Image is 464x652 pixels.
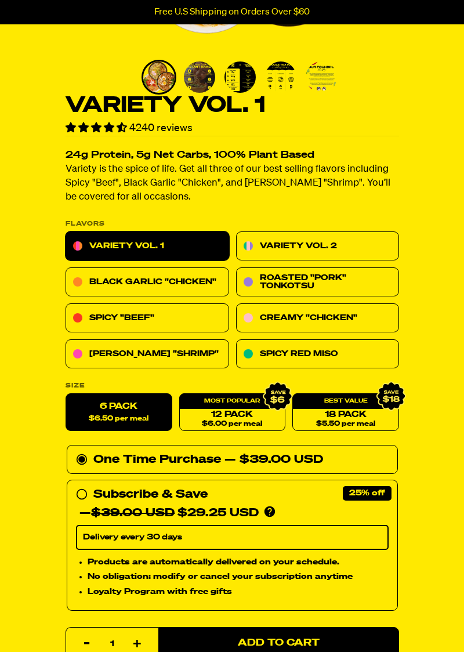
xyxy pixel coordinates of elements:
div: — $39.00 USD [224,451,323,469]
span: $5.50 per meal [316,421,375,428]
span: 4240 reviews [129,123,193,133]
h1: Variety Vol. 1 [66,95,399,117]
span: $6.50 per meal [89,415,148,423]
p: Free U.S Shipping on Orders Over $60 [154,7,310,17]
li: Go to slide 6 [345,60,379,95]
a: [PERSON_NAME] "Shrimp" [66,340,229,369]
img: Variety Vol. 1 [224,61,256,93]
li: Loyalty Program with free gifts [88,586,389,599]
li: Go to slide 1 [142,60,176,95]
del: $39.00 USD [91,508,175,519]
div: One Time Purchase [76,451,389,469]
a: 12 Pack$6.00 per meal [179,394,285,432]
li: Go to slide 2 [182,60,217,95]
a: Variety Vol. 1 [66,232,229,261]
img: Variety Vol. 1 [265,61,296,93]
a: Roasted "Pork" Tonkotsu [235,268,399,297]
label: 6 Pack [66,394,172,432]
a: Spicy "Beef" [66,304,229,333]
li: No obligation: modify or cancel your subscription anytime [88,571,389,584]
a: Creamy "Chicken" [235,304,399,333]
img: Variety Vol. 1 [306,61,337,93]
div: Subscribe & Save [93,486,208,504]
li: Products are automatically delivered on your schedule. [88,556,389,568]
li: Go to slide 5 [304,60,339,95]
span: Add to Cart [238,639,320,649]
a: Black Garlic "Chicken" [66,268,229,297]
img: Variety Vol. 1 [143,61,175,93]
span: $6.00 per meal [202,421,262,428]
img: Variety Vol. 1 [184,61,215,93]
span: 4.55 stars [66,123,129,133]
p: Flavors [66,221,399,227]
div: — $29.25 USD [79,504,259,523]
h2: 24g Protein, 5g Net Carbs, 100% Plant Based [66,151,399,161]
label: Size [66,383,399,389]
li: Go to slide 4 [263,60,298,95]
li: Go to slide 3 [223,60,258,95]
a: Spicy Red Miso [235,340,399,369]
div: PDP main carousel thumbnails [142,60,346,95]
a: 18 Pack$5.50 per meal [292,394,399,432]
select: Subscribe & Save —$39.00 USD$29.25 USD Products are automatically delivered on your schedule. No ... [76,526,389,550]
a: Variety Vol. 2 [235,232,399,261]
p: Variety is the spice of life. Get all three of our best selling flavors including Spicy "Beef", B... [66,163,399,205]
